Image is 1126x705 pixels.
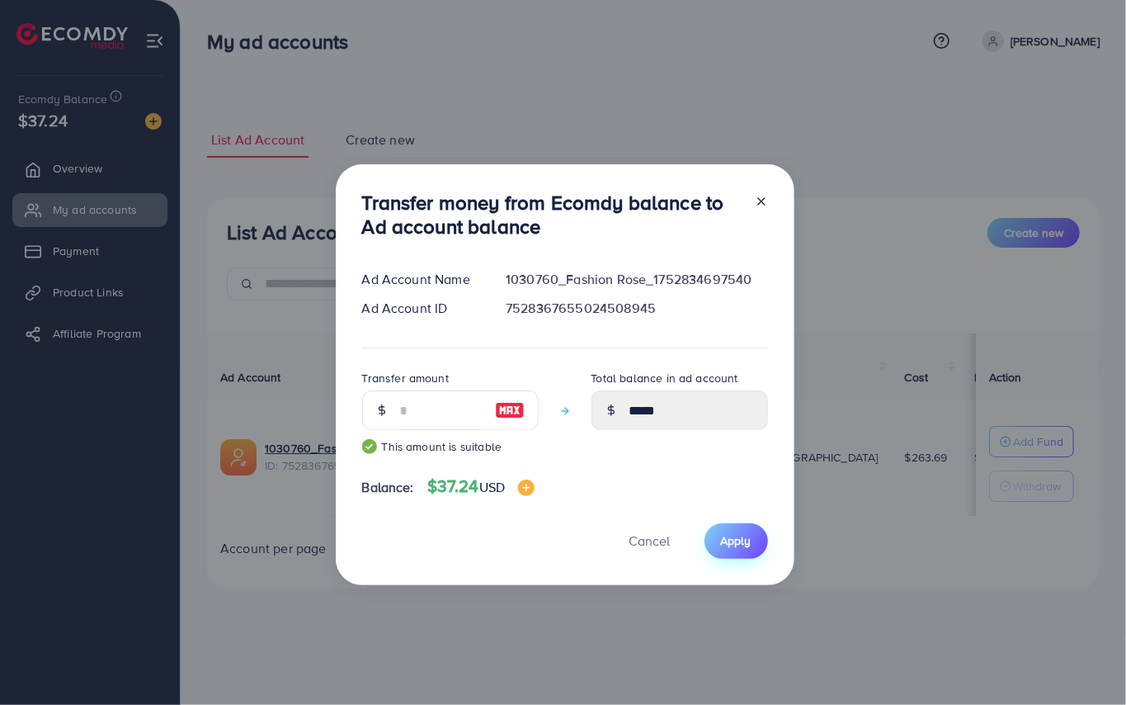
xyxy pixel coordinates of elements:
label: Transfer amount [362,370,449,386]
h3: Transfer money from Ecomdy balance to Ad account balance [362,191,742,239]
img: image [495,400,525,420]
button: Cancel [609,523,691,559]
span: Apply [721,532,751,549]
iframe: Chat [1056,631,1114,693]
div: 1030760_Fashion Rose_1752834697540 [492,270,780,289]
label: Total balance in ad account [591,370,738,386]
span: USD [479,478,505,496]
img: image [518,480,535,496]
div: Ad Account ID [349,299,493,318]
button: Apply [704,523,768,559]
div: 7528367655024508945 [492,299,780,318]
span: Cancel [629,532,671,550]
span: Balance: [362,478,414,497]
img: guide [362,439,377,454]
h4: $37.24 [427,476,535,497]
div: Ad Account Name [349,270,493,289]
small: This amount is suitable [362,438,539,455]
